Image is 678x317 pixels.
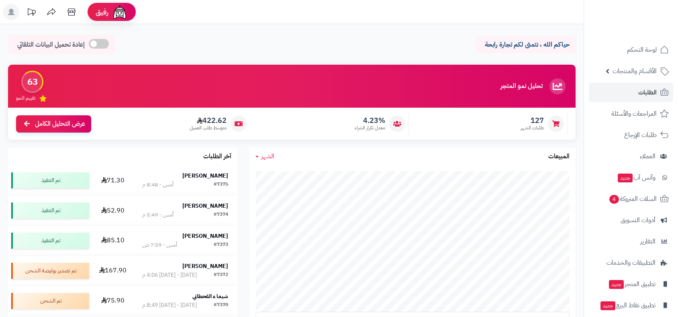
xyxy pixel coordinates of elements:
span: لوحة التحكم [627,44,657,55]
div: تم التنفيذ [11,202,89,219]
strong: [PERSON_NAME] [182,262,228,270]
a: تطبيق نقاط البيعجديد [589,296,673,315]
td: 167.90 [92,256,133,286]
h3: آخر الطلبات [203,153,231,160]
span: جديد [618,174,633,182]
a: طلبات الإرجاع [589,125,673,145]
div: أمس - 7:59 ص [142,241,177,249]
a: لوحة التحكم [589,40,673,59]
div: تم التنفيذ [11,172,89,188]
span: معدل تكرار الشراء [355,125,385,131]
a: العملاء [589,147,673,166]
span: رفيق [96,7,108,17]
img: ai-face.png [112,4,128,20]
span: الطلبات [638,87,657,98]
div: #7372 [214,271,228,279]
span: العملاء [640,151,656,162]
td: 85.10 [92,226,133,256]
span: تطبيق المتجر [608,278,656,290]
span: تقييم النمو [16,95,35,102]
span: الأقسام والمنتجات [613,65,657,77]
img: logo-2.png [623,22,670,39]
a: تطبيق المتجرجديد [589,274,673,294]
h3: تحليل نمو المتجر [500,83,543,90]
span: التقارير [640,236,656,247]
div: [DATE] - [DATE] 8:49 م [142,301,197,309]
span: طلبات الشهر [521,125,544,131]
span: جديد [609,280,624,289]
span: 4 [609,195,619,204]
a: عرض التحليل الكامل [16,115,91,133]
td: 52.90 [92,196,133,225]
a: تحديثات المنصة [21,4,41,22]
span: إعادة تحميل البيانات التلقائي [17,40,85,49]
span: جديد [600,301,615,310]
span: الشهر [261,151,274,161]
div: #7375 [214,181,228,189]
a: أدوات التسويق [589,211,673,230]
div: تم التنفيذ [11,233,89,249]
strong: [PERSON_NAME] [182,232,228,240]
td: 75.90 [92,286,133,316]
span: وآتس آب [617,172,656,183]
a: الطلبات [589,83,673,102]
div: [DATE] - [DATE] 4:06 م [142,271,197,279]
div: #7374 [214,211,228,219]
span: 127 [521,116,544,125]
div: تم الشحن [11,293,89,309]
div: #7373 [214,241,228,249]
div: أمس - 5:49 م [142,211,174,219]
a: السلات المتروكة4 [589,189,673,209]
a: المراجعات والأسئلة [589,104,673,123]
a: التقارير [589,232,673,251]
div: تم تصدير بوليصة الشحن [11,263,89,279]
strong: [PERSON_NAME] [182,202,228,210]
span: التطبيقات والخدمات [607,257,656,268]
td: 71.30 [92,166,133,195]
span: عرض التحليل الكامل [35,119,85,129]
span: السلات المتروكة [609,193,657,205]
span: تطبيق نقاط البيع [600,300,656,311]
h3: المبيعات [548,153,570,160]
a: الشهر [255,152,274,161]
span: 4.23% [355,116,385,125]
div: أمس - 8:48 م [142,181,174,189]
strong: [PERSON_NAME] [182,172,228,180]
span: متوسط طلب العميل [190,125,227,131]
a: التطبيقات والخدمات [589,253,673,272]
div: #7370 [214,301,228,309]
strong: شيما ء القحطاني [192,292,228,301]
span: أدوات التسويق [621,215,656,226]
p: حياكم الله ، نتمنى لكم تجارة رابحة [481,40,570,49]
a: وآتس آبجديد [589,168,673,187]
span: المراجعات والأسئلة [611,108,657,119]
span: طلبات الإرجاع [624,129,657,141]
span: 422.62 [190,116,227,125]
